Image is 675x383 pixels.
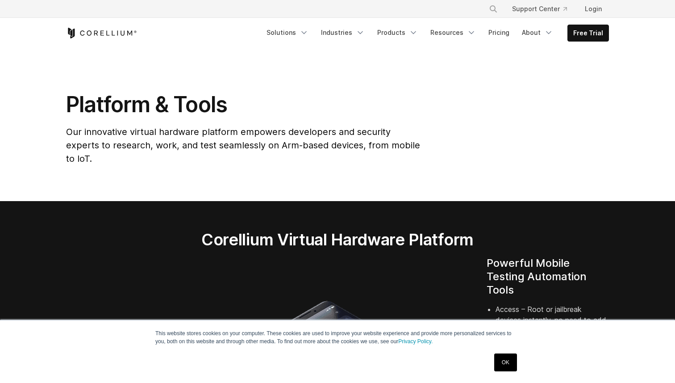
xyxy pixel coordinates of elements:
[66,91,422,118] h1: Platform & Tools
[159,230,515,249] h2: Corellium Virtual Hardware Platform
[517,25,558,41] a: About
[494,354,517,371] a: OK
[261,25,609,42] div: Navigation Menu
[568,25,608,41] a: Free Trial
[316,25,370,41] a: Industries
[398,338,433,345] a: Privacy Policy.
[483,25,515,41] a: Pricing
[425,25,481,41] a: Resources
[487,257,609,297] h4: Powerful Mobile Testing Automation Tools
[372,25,423,41] a: Products
[485,1,501,17] button: Search
[66,126,420,164] span: Our innovative virtual hardware platform empowers developers and security experts to research, wo...
[66,28,137,38] a: Corellium Home
[496,304,609,358] li: Access – Root or jailbreak devices instantly, no need to add code or use security vulnerabilities.
[505,1,574,17] a: Support Center
[478,1,609,17] div: Navigation Menu
[155,329,520,345] p: This website stores cookies on your computer. These cookies are used to improve your website expe...
[261,25,314,41] a: Solutions
[578,1,609,17] a: Login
